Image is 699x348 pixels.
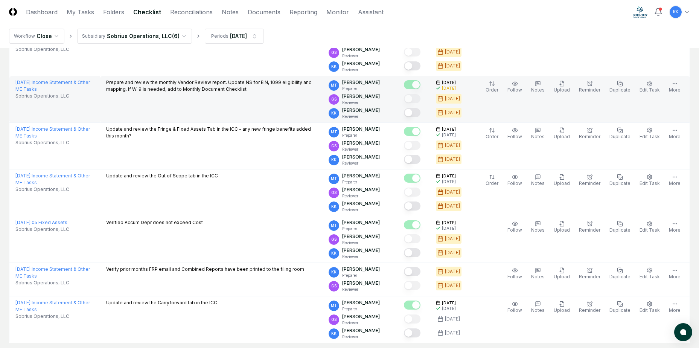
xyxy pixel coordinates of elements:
[342,126,380,133] p: [PERSON_NAME]
[331,317,337,322] span: GS
[445,316,460,322] div: [DATE]
[331,237,337,242] span: GS
[15,226,69,233] span: Sobrius Operations, LLC
[442,173,456,179] span: [DATE]
[445,156,460,163] div: [DATE]
[552,299,571,315] button: Upload
[640,227,660,233] span: Edit Task
[342,53,380,59] p: Reviewer
[609,87,630,93] span: Duplicate
[609,307,630,313] span: Duplicate
[531,87,545,93] span: Notes
[15,126,90,139] a: [DATE]:Income Statement & Other ME Tasks
[342,147,380,152] p: Reviewer
[15,279,69,286] span: Sobrius Operations, LLC
[445,330,460,336] div: [DATE]
[106,172,218,179] p: Update and review the Out of Scope tab in the ICC
[248,8,280,17] a: Documents
[15,266,32,272] span: [DATE] :
[507,180,522,186] span: Follow
[170,8,213,17] a: Reconciliations
[667,299,682,315] button: More
[667,172,682,188] button: More
[404,248,420,257] button: Mark complete
[579,227,600,233] span: Reminder
[331,64,337,69] span: KK
[445,109,460,116] div: [DATE]
[577,172,602,188] button: Reminder
[331,50,337,55] span: GS
[342,320,380,326] p: Reviewer
[342,287,380,292] p: Reviewer
[342,226,380,232] p: Preparer
[669,5,682,19] button: KK
[554,87,570,93] span: Upload
[331,110,337,116] span: KK
[506,266,524,282] button: Follow
[289,8,317,17] a: Reporting
[331,204,337,209] span: KK
[404,108,420,117] button: Mark complete
[530,172,546,188] button: Notes
[531,274,545,279] span: Notes
[15,173,90,185] a: [DATE]:Income Statement & Other ME Tasks
[486,134,498,139] span: Order
[608,266,632,282] button: Duplicate
[15,79,90,92] a: [DATE]:Income Statement & Other ME Tasks
[554,180,570,186] span: Upload
[331,143,337,149] span: GS
[15,300,90,312] a: [DATE]:Income Statement & Other ME Tasks
[442,306,456,311] div: [DATE]
[342,299,380,306] p: [PERSON_NAME]
[342,172,380,179] p: [PERSON_NAME]
[342,247,380,254] p: [PERSON_NAME]
[442,220,456,226] span: [DATE]
[608,299,632,315] button: Duplicate
[531,307,545,313] span: Notes
[404,80,420,89] button: Mark complete
[638,79,661,95] button: Edit Task
[331,223,337,228] span: MT
[486,180,498,186] span: Order
[342,266,380,273] p: [PERSON_NAME]
[506,299,524,315] button: Follow
[442,85,456,91] div: [DATE]
[331,303,337,308] span: MT
[667,219,682,235] button: More
[506,79,524,95] button: Follow
[445,249,460,256] div: [DATE]
[404,155,420,164] button: Mark complete
[404,61,420,70] button: Mark complete
[442,179,456,185] div: [DATE]
[609,227,630,233] span: Duplicate
[404,94,420,103] button: Mark complete
[342,140,380,147] p: [PERSON_NAME]
[530,79,546,95] button: Notes
[15,220,67,225] a: [DATE]:05 Fixed Assets
[331,129,337,135] span: MT
[577,266,602,282] button: Reminder
[15,139,69,146] span: Sobrius Operations, LLC
[342,200,380,207] p: [PERSON_NAME]
[331,176,337,182] span: MT
[552,79,571,95] button: Upload
[342,186,380,193] p: [PERSON_NAME]
[554,134,570,139] span: Upload
[633,6,648,18] img: Sobrius logo
[507,227,522,233] span: Follow
[331,157,337,163] span: KK
[342,67,380,73] p: Reviewer
[342,254,380,259] p: Reviewer
[404,220,420,229] button: Mark complete
[579,274,600,279] span: Reminder
[530,299,546,315] button: Notes
[667,266,682,282] button: More
[331,331,337,336] span: KK
[609,180,630,186] span: Duplicate
[14,33,35,40] div: Workflow
[404,234,420,243] button: Mark complete
[222,8,239,17] a: Notes
[530,266,546,282] button: Notes
[445,95,460,102] div: [DATE]
[15,46,69,53] span: Sobrius Operations, LLC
